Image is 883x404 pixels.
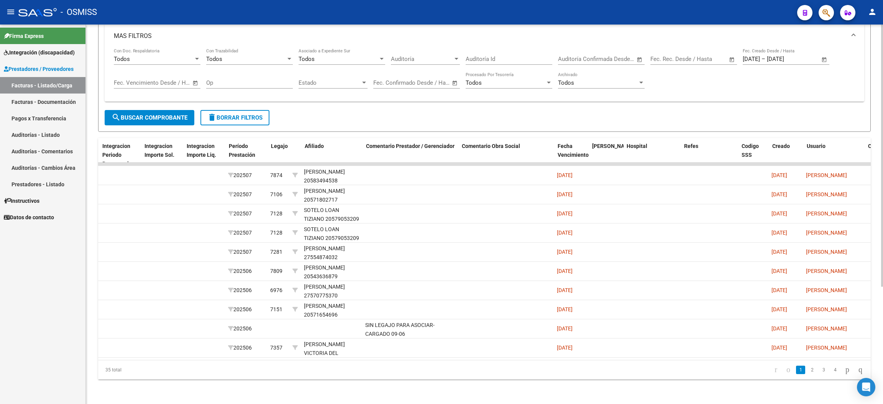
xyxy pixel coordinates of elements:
a: 4 [830,366,840,374]
mat-icon: delete [207,113,217,122]
span: Integración (discapacidad) [4,48,75,57]
mat-expansion-panel-header: MAS FILTROS [105,24,864,48]
span: [DATE] [557,268,573,274]
span: 202506 [228,325,252,332]
input: End date [767,56,804,62]
datatable-header-cell: Comentario Prestador / Gerenciador [363,138,459,172]
input: Start date [373,79,398,86]
a: go to previous page [783,366,794,374]
span: [PERSON_NAME] [806,172,847,178]
span: [DATE] [771,287,787,293]
span: [DATE] [557,249,573,255]
span: 202507 [228,191,252,197]
span: Integracion Importe Sol. [144,143,174,158]
span: [DATE] [557,306,573,312]
span: [PERSON_NAME] [806,287,847,293]
div: 35 total [98,360,251,379]
span: [PERSON_NAME] [592,143,634,149]
div: 7809 [270,267,282,276]
span: Todos [299,56,315,62]
input: Start date [114,79,139,86]
div: 7357 [270,343,282,352]
button: Open calendar [191,79,200,87]
span: [DATE] [557,172,573,178]
span: Todos [114,56,130,62]
datatable-header-cell: Integracion Periodo Presentacion [99,138,141,172]
span: [DATE] [771,249,787,255]
button: Buscar Comprobante [105,110,194,125]
span: [DATE] [557,191,573,197]
span: 202507 [228,210,252,217]
span: Buscar Comprobante [112,114,187,121]
span: Fecha Vencimiento [558,143,589,158]
span: Hospital [627,143,647,149]
div: 7281 [270,248,282,256]
li: page 2 [806,363,818,376]
span: Refes [684,143,698,149]
div: [PERSON_NAME] 20571654696 [304,302,359,319]
span: 202506 [228,345,252,351]
div: [PERSON_NAME] 20583494538 [304,168,359,185]
input: End date [146,79,183,86]
div: Open Intercom Messenger [857,378,875,396]
span: Datos de contacto [4,213,54,222]
span: Afiliado [305,143,324,149]
span: Codigo SSS [742,143,759,158]
span: 202507 [228,230,252,236]
input: End date [682,56,719,62]
input: End date [590,56,627,62]
span: Período Prestación [229,143,255,158]
span: Integracion Importe Liq. [187,143,216,158]
span: [DATE] [771,306,787,312]
input: Start date [743,56,760,62]
div: SOTELO LOAN TIZIANO 20579053209 [304,206,359,223]
span: - OSMISS [61,4,97,21]
a: go to first page [771,366,781,374]
datatable-header-cell: Afiliado [302,138,363,172]
datatable-header-cell: Refes [681,138,739,172]
span: [DATE] [771,230,787,236]
span: [DATE] [557,325,573,332]
span: 202507 [228,249,252,255]
datatable-header-cell: Integracion Importe Liq. [184,138,226,172]
mat-icon: search [112,113,121,122]
input: End date [405,79,442,86]
div: [PERSON_NAME] 20571802717 [304,187,359,204]
li: page 4 [829,363,841,376]
span: – [762,56,765,62]
input: Start date [558,56,583,62]
span: [PERSON_NAME] [806,249,847,255]
span: Borrar Filtros [207,114,263,121]
a: go to next page [842,366,853,374]
div: 7106 [270,190,282,199]
span: Integracion Periodo Presentacion [102,143,135,167]
span: Creado [772,143,790,149]
a: go to last page [855,366,866,374]
span: [PERSON_NAME] [806,325,847,332]
datatable-header-cell: Usuario [804,138,865,172]
a: 1 [796,366,805,374]
span: [DATE] [771,345,787,351]
span: Auditoría [391,56,453,62]
datatable-header-cell: Hospital [624,138,681,172]
datatable-header-cell: Fecha Vencimiento [555,138,589,172]
a: 2 [808,366,817,374]
div: 7128 [270,228,282,237]
span: [DATE] [771,268,787,274]
li: page 3 [818,363,829,376]
div: [PERSON_NAME] 27570775370 [304,282,359,300]
datatable-header-cell: Integracion Importe Sol. [141,138,184,172]
span: 202507 [228,172,252,178]
div: [PERSON_NAME] VICTORIA DEL CARMEN 27570979529 [304,340,359,375]
a: 3 [819,366,828,374]
span: [DATE] [557,210,573,217]
span: [PERSON_NAME] [806,191,847,197]
div: [PERSON_NAME] 27554874032 [304,244,359,262]
datatable-header-cell: Comentario Obra Social [459,138,555,172]
button: Open calendar [728,55,737,64]
span: Todos [466,79,482,86]
span: Instructivos [4,197,39,205]
span: Prestadores / Proveedores [4,65,74,73]
span: Firma Express [4,32,44,40]
datatable-header-cell: Legajo [268,138,290,172]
